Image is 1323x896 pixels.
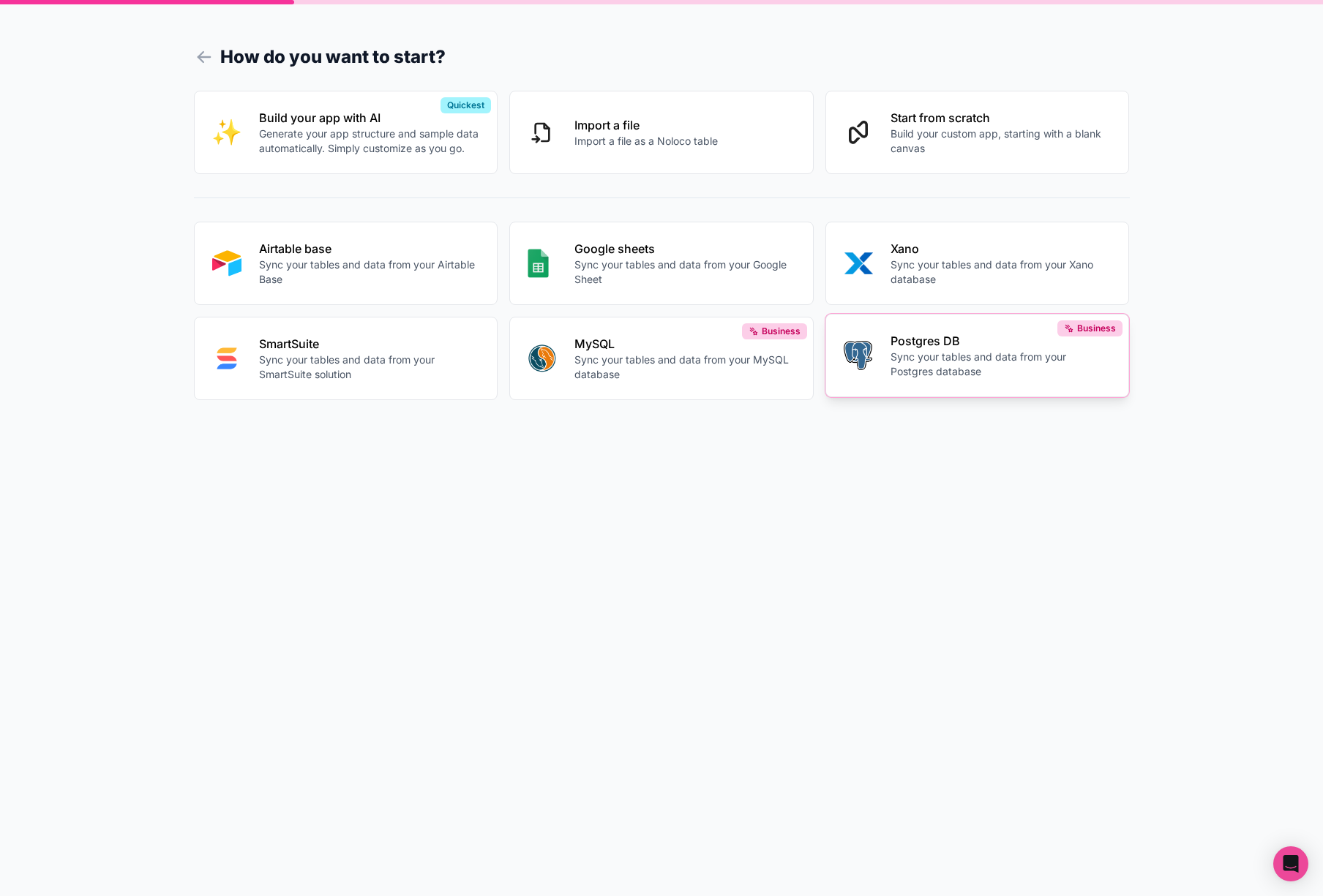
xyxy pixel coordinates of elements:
button: MYSQLMySQLSync your tables and data from your MySQL databaseBusiness [509,317,814,400]
button: GOOGLE_SHEETSGoogle sheetsSync your tables and data from your Google Sheet [509,222,814,305]
button: AIRTABLEAirtable baseSync your tables and data from your Airtable Base [194,222,498,305]
p: Sync your tables and data from your Airtable Base [259,257,480,287]
img: INTERNAL_WITH_AI [212,118,241,147]
img: XANO [844,249,873,278]
p: Postgres DB [891,332,1112,350]
p: Google sheets [574,240,795,257]
button: Start from scratchBuild your custom app, starting with a blank canvas [825,91,1130,174]
button: SMART_SUITESmartSuiteSync your tables and data from your SmartSuite solution [194,317,498,400]
img: SMART_SUITE [212,344,241,373]
h1: How do you want to start? [194,44,1130,70]
img: POSTGRES [844,341,872,370]
p: Start from scratch [891,109,1112,127]
p: Import a file as a Noloco table [574,134,718,148]
img: MYSQL [528,344,557,373]
img: GOOGLE_SHEETS [528,249,549,278]
span: Business [762,325,801,337]
p: Sync your tables and data from your Xano database [891,257,1112,287]
p: Generate your app structure and sample data automatically. Simply customize as you go. [259,127,480,156]
button: INTERNAL_WITH_AIBuild your app with AIGenerate your app structure and sample data automatically. ... [194,91,498,174]
div: Quickest [441,97,491,113]
p: Airtable base [259,240,480,257]
span: Business [1077,323,1116,334]
div: Open Intercom Messenger [1273,846,1308,881]
button: POSTGRESPostgres DBSync your tables and data from your Postgres databaseBusiness [825,314,1130,397]
p: SmartSuite [259,335,480,353]
p: Build your custom app, starting with a blank canvas [891,127,1112,156]
p: Import a file [574,116,718,134]
p: Xano [891,240,1112,257]
button: XANOXanoSync your tables and data from your Xano database [825,222,1130,305]
p: Sync your tables and data from your MySQL database [574,353,795,382]
p: Sync your tables and data from your Google Sheet [574,257,795,287]
p: Build your app with AI [259,109,480,127]
button: Import a fileImport a file as a Noloco table [509,91,814,174]
p: MySQL [574,335,795,353]
img: AIRTABLE [212,249,241,278]
p: Sync your tables and data from your Postgres database [891,350,1112,379]
p: Sync your tables and data from your SmartSuite solution [259,353,480,382]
